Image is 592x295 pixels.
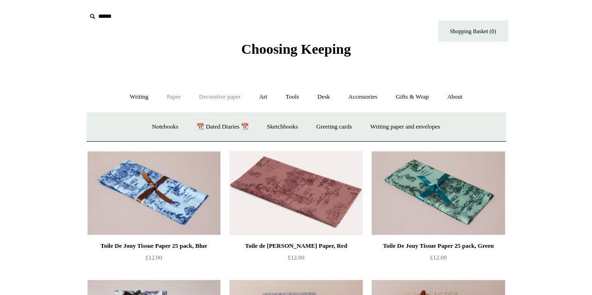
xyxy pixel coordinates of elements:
img: Toile de Jouy Tissue Paper, Red [229,151,362,235]
a: Accessories [340,85,386,109]
div: Toile De Jouy Tissue Paper 25 pack, Blue [90,240,218,252]
a: Decorative paper [190,85,249,109]
a: Art [251,85,276,109]
span: £12.00 [288,254,305,261]
a: Greeting cards [308,115,360,139]
span: £12.00 [430,254,447,261]
a: Sketchbooks [258,115,306,139]
a: Writing paper and envelopes [362,115,448,139]
a: Notebooks [144,115,187,139]
a: 📆 Dated Diaries 📆 [188,115,256,139]
span: Choosing Keeping [241,41,351,57]
span: £12.00 [146,254,162,261]
a: Toile de [PERSON_NAME] Paper, Red £12.00 [229,240,362,279]
a: Gifts & Wrap [387,85,437,109]
img: Toile De Jouy Tissue Paper 25 pack, Green [372,151,504,235]
a: About [439,85,471,109]
a: Desk [309,85,338,109]
a: Choosing Keeping [241,49,351,55]
img: Toile De Jouy Tissue Paper 25 pack, Blue [88,151,220,235]
a: Toile De Jouy Tissue Paper 25 pack, Green Toile De Jouy Tissue Paper 25 pack, Green [372,151,504,235]
a: Toile De Jouy Tissue Paper 25 pack, Blue Toile De Jouy Tissue Paper 25 pack, Blue [88,151,220,235]
a: Shopping Basket (0) [438,21,508,42]
a: Toile De Jouy Tissue Paper 25 pack, Blue £12.00 [88,240,220,279]
div: Toile De Jouy Tissue Paper 25 pack, Green [374,240,502,252]
a: Toile de Jouy Tissue Paper, Red Toile de Jouy Tissue Paper, Red [229,151,362,235]
a: Tools [277,85,307,109]
a: Toile De Jouy Tissue Paper 25 pack, Green £12.00 [372,240,504,279]
div: Toile de [PERSON_NAME] Paper, Red [232,240,360,252]
a: Paper [158,85,189,109]
a: Writing [121,85,157,109]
